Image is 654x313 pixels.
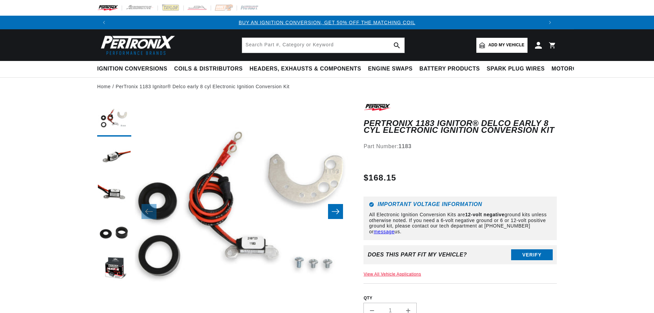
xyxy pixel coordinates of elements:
[242,38,404,53] input: Search Part #, Category or Keyword
[365,61,416,77] summary: Engine Swaps
[97,140,131,174] button: Load image 2 in gallery view
[476,38,527,53] a: Add my vehicle
[239,20,415,25] a: BUY AN IGNITION CONVERSION, GET 50% OFF THE MATCHING COIL
[97,252,131,286] button: Load image 5 in gallery view
[97,61,171,77] summary: Ignition Conversions
[369,202,551,207] h6: Important Voltage Information
[116,83,289,90] a: PerTronix 1183 Ignitor® Delco early 8 cyl Electronic Ignition Conversion Kit
[368,65,413,73] span: Engine Swaps
[548,61,596,77] summary: Motorcycle
[363,295,557,301] label: QTY
[250,65,361,73] span: Headers, Exhausts & Components
[363,120,557,134] h1: PerTronix 1183 Ignitor® Delco early 8 cyl Electronic Ignition Conversion Kit
[419,65,480,73] span: Battery Products
[465,212,504,217] strong: 12-volt negative
[511,249,553,260] button: Verify
[97,33,176,57] img: Pertronix
[97,83,111,90] a: Home
[97,83,557,90] nav: breadcrumbs
[363,142,557,151] div: Part Number:
[111,19,543,26] div: 1 of 3
[328,204,343,219] button: Slide right
[552,65,592,73] span: Motorcycle
[389,38,404,53] button: search button
[142,204,157,219] button: Slide left
[363,172,396,184] span: $168.15
[368,252,467,258] div: Does This part fit My vehicle?
[374,229,395,234] a: message
[97,215,131,249] button: Load image 4 in gallery view
[80,16,574,29] slideshow-component: Translation missing: en.sections.announcements.announcement_bar
[363,272,421,277] a: View All Vehicle Applications
[369,212,551,235] p: All Electronic Ignition Conversion Kits are ground kits unless otherwise noted. If you need a 6-v...
[97,177,131,212] button: Load image 3 in gallery view
[246,61,365,77] summary: Headers, Exhausts & Components
[399,143,412,149] strong: 1183
[543,16,557,29] button: Translation missing: en.sections.announcements.next_announcement
[416,61,483,77] summary: Battery Products
[111,19,543,26] div: Announcement
[487,65,545,73] span: Spark Plug Wires
[483,61,548,77] summary: Spark Plug Wires
[174,65,243,73] span: Coils & Distributors
[97,16,111,29] button: Translation missing: en.sections.announcements.previous_announcement
[488,42,524,48] span: Add my vehicle
[97,65,167,73] span: Ignition Conversions
[97,103,131,137] button: Load image 1 in gallery view
[171,61,246,77] summary: Coils & Distributors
